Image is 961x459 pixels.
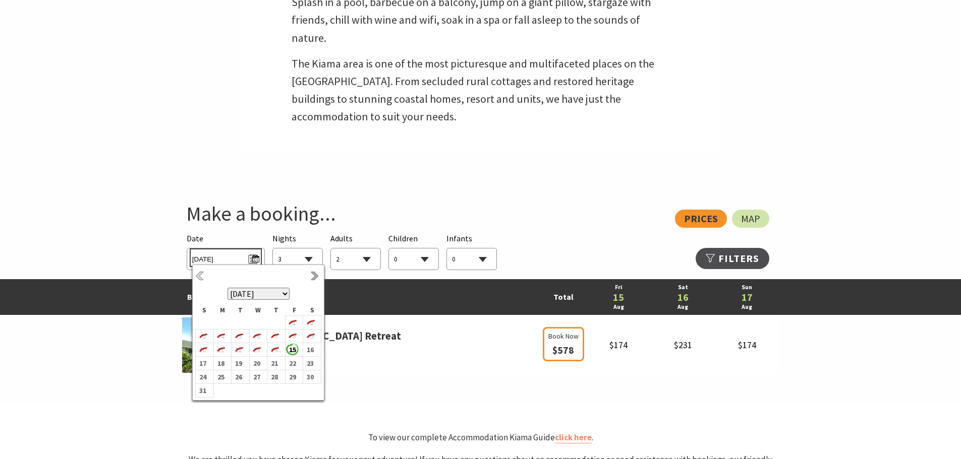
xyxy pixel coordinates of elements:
[738,339,756,351] span: $174
[213,305,232,316] th: M
[285,305,303,316] th: F
[286,357,299,370] b: 22
[213,357,232,370] td: 18
[196,357,214,370] td: 17
[196,330,209,343] i: 3
[720,292,774,302] a: 17
[285,357,303,370] td: 22
[609,339,628,351] span: $174
[741,215,760,223] span: Map
[656,283,710,292] a: Sat
[267,370,286,384] td: 28
[249,370,267,384] td: 27
[267,357,286,370] td: 21
[592,283,646,292] a: Fri
[267,370,280,383] b: 28
[303,357,316,370] b: 23
[196,357,209,370] b: 17
[285,343,303,357] td: 15
[674,339,692,351] span: $231
[250,343,263,356] i: 13
[249,305,267,316] th: W
[187,233,203,243] span: Date
[214,370,227,383] b: 25
[263,327,401,345] a: [GEOGRAPHIC_DATA] Retreat
[214,330,227,343] i: 4
[303,370,321,384] td: 30
[213,370,232,384] td: 25
[303,357,321,370] td: 23
[214,357,227,370] b: 18
[267,330,280,343] i: 7
[656,302,710,312] a: Aug
[303,305,321,316] th: S
[196,370,209,383] b: 24
[303,343,316,356] b: 16
[232,343,245,356] i: 12
[303,316,316,329] i: 2
[303,330,316,343] i: 9
[267,305,286,316] th: T
[267,357,280,370] b: 21
[250,357,263,370] b: 20
[285,370,303,384] td: 29
[249,357,267,370] td: 20
[196,343,209,356] i: 10
[732,210,769,228] a: Map
[232,305,250,316] th: T
[303,370,316,383] b: 30
[182,431,779,444] p: To view our complete Accommodation Kiama Guide .
[196,384,214,398] td: 31
[540,279,587,315] td: Total
[272,232,323,270] div: Choose a number of nights
[303,343,321,357] td: 16
[232,357,245,370] b: 19
[182,317,258,373] img: parkridgea.jpg
[182,345,540,358] span: Gerringong
[232,370,245,383] b: 26
[196,370,214,384] td: 24
[720,302,774,312] a: Aug
[182,279,540,315] td: Best Rates
[330,233,353,243] span: Adults
[592,302,646,312] a: Aug
[214,343,227,356] i: 11
[272,232,296,245] span: Nights
[232,357,250,370] td: 19
[286,316,299,329] i: 1
[187,232,265,270] div: Please choose your desired arrival date
[267,343,280,356] i: 14
[286,370,299,383] b: 29
[552,344,574,356] span: $578
[720,283,774,292] a: Sun
[292,55,670,126] p: The Kiama area is one of the most picturesque and multifaceted places on the [GEOGRAPHIC_DATA]. F...
[196,305,214,316] th: S
[286,330,299,343] i: 8
[592,292,646,302] a: 15
[232,370,250,384] td: 26
[196,384,209,397] b: 31
[388,233,418,243] span: Children
[446,233,472,243] span: Infants
[656,292,710,302] a: 16
[192,251,259,265] span: [DATE]
[548,331,579,342] span: Book Now
[286,343,299,356] b: 15
[555,432,592,443] a: click here
[250,330,263,343] i: 6
[232,330,245,343] i: 5
[543,346,584,356] a: Book Now $578
[250,370,263,383] b: 27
